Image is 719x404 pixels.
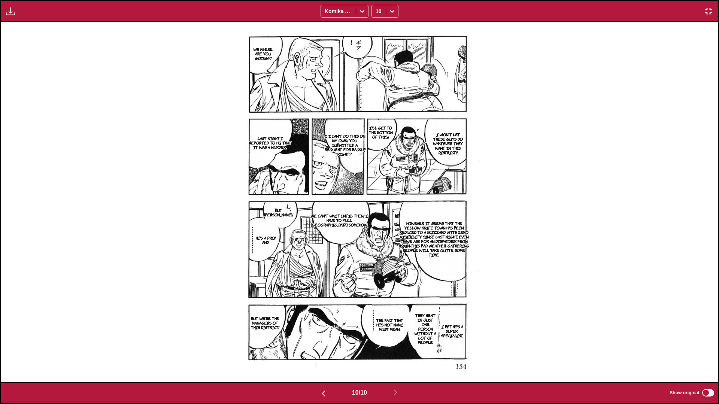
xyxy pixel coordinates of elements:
p: I-I can't do this on my own! You submitted a request for backup, right? [322,132,367,158]
span: Show original [670,390,699,395]
img: Previous page [319,389,328,398]
p: I won't let these guys do whatever they want in this district!! [430,131,467,156]
img: Download translated images [6,7,15,16]
p: But we're the managers of this district! [248,315,283,331]
img: Manga Panel [238,22,481,382]
p: The fact that he's not Nami must mean... [372,316,408,333]
p: But [PERSON_NAME]! [263,206,295,218]
input: Show original [702,389,714,397]
p: They sent in just one person without a lot of people. [412,312,439,346]
p: Wh-Where are you going?! [249,45,277,62]
p: Last night, I reported to HQ that it was a murder... [247,134,293,151]
span: 10 / 10 [352,389,367,396]
p: We can't wait until then! I have to pull [GEOGRAPHIC_DATA] somehow. [309,212,370,228]
p: He's a pro! And... [253,234,279,246]
p: I bet he's a super-specialist... [440,323,465,339]
p: However, it seems that the Yellow Knife Town has been reduced to a blizzard with zero visibility ... [397,219,471,258]
img: Next page [391,388,400,397]
p: I'll get to the bottom of this!! [366,124,395,140]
